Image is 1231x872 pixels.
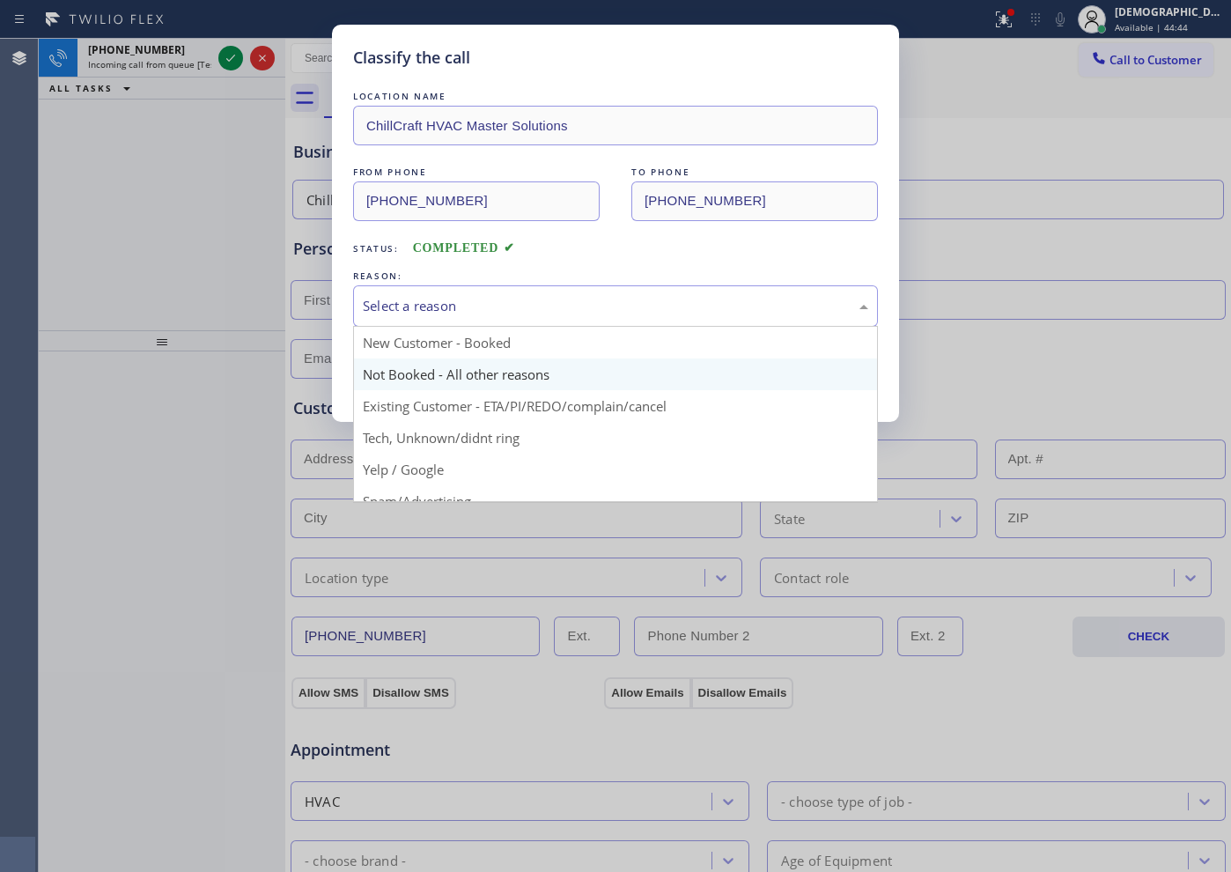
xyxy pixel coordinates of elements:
[363,296,868,316] div: Select a reason
[353,267,878,285] div: REASON:
[413,241,515,255] span: COMPLETED
[631,163,878,181] div: TO PHONE
[354,422,877,454] div: Tech, Unknown/didnt ring
[353,242,399,255] span: Status:
[353,87,878,106] div: LOCATION NAME
[354,358,877,390] div: Not Booked - All other reasons
[353,163,600,181] div: FROM PHONE
[353,181,600,221] input: From phone
[353,46,470,70] h5: Classify the call
[354,327,877,358] div: New Customer - Booked
[354,485,877,517] div: Spam/Advertising
[631,181,878,221] input: To phone
[354,390,877,422] div: Existing Customer - ETA/PI/REDO/complain/cancel
[354,454,877,485] div: Yelp / Google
